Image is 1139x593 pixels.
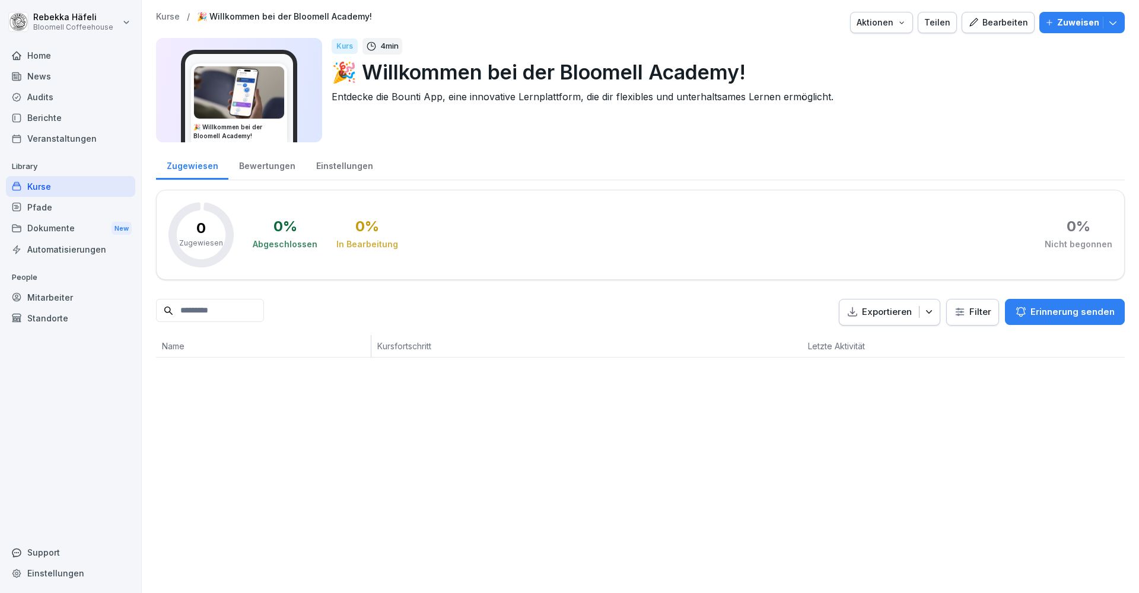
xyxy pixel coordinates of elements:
[306,149,383,180] a: Einstellungen
[193,123,285,141] h3: 🎉 Willkommen bei der Bloomell Academy!
[1067,219,1090,234] div: 0 %
[332,39,358,54] div: Kurs
[179,238,223,248] p: Zugewiesen
[6,542,135,563] div: Support
[6,66,135,87] a: News
[862,305,912,319] p: Exportieren
[6,218,135,240] div: Dokumente
[6,239,135,260] a: Automatisierungen
[6,176,135,197] a: Kurse
[6,45,135,66] a: Home
[968,16,1028,29] div: Bearbeiten
[6,197,135,218] a: Pfade
[112,222,132,235] div: New
[1045,238,1112,250] div: Nicht begonnen
[273,219,297,234] div: 0 %
[6,287,135,308] a: Mitarbeiter
[6,218,135,240] a: DokumenteNew
[253,238,317,250] div: Abgeschlossen
[332,90,1115,104] p: Entdecke die Bounti App, eine innovative Lernplattform, die dir flexibles und unterhaltsames Lern...
[156,149,228,180] a: Zugewiesen
[6,87,135,107] a: Audits
[228,149,306,180] a: Bewertungen
[380,40,399,52] p: 4 min
[33,12,113,23] p: Rebekka Häfeli
[6,563,135,584] a: Einstellungen
[6,268,135,287] p: People
[808,340,931,352] p: Letzte Aktivität
[6,107,135,128] a: Berichte
[196,221,206,235] p: 0
[194,66,284,119] img: b4eu0mai1tdt6ksd7nlke1so.png
[918,12,957,33] button: Teilen
[332,57,1115,87] p: 🎉 Willkommen bei der Bloomell Academy!
[355,219,379,234] div: 0 %
[6,128,135,149] a: Veranstaltungen
[947,299,998,325] button: Filter
[156,12,180,22] a: Kurse
[1057,16,1099,29] p: Zuweisen
[839,299,940,326] button: Exportieren
[857,16,906,29] div: Aktionen
[197,12,372,22] a: 🎉 Willkommen bei der Bloomell Academy!
[162,340,365,352] p: Name
[1039,12,1125,33] button: Zuweisen
[962,12,1035,33] button: Bearbeiten
[1005,299,1125,325] button: Erinnerung senden
[33,23,113,31] p: Bloomell Coffeehouse
[1030,305,1115,318] p: Erinnerung senden
[187,12,190,22] p: /
[954,306,991,318] div: Filter
[6,157,135,176] p: Library
[6,308,135,329] a: Standorte
[377,340,635,352] p: Kursfortschritt
[924,16,950,29] div: Teilen
[336,238,398,250] div: In Bearbeitung
[850,12,913,33] button: Aktionen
